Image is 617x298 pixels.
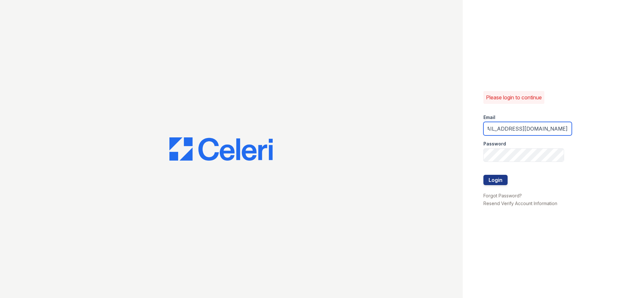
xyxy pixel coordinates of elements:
p: Please login to continue [486,94,542,101]
a: Forgot Password? [483,193,522,198]
a: Resend Verify Account Information [483,201,557,206]
label: Email [483,114,495,121]
button: Login [483,175,508,185]
label: Password [483,141,506,147]
img: CE_Logo_Blue-a8612792a0a2168367f1c8372b55b34899dd931a85d93a1a3d3e32e68fde9ad4.png [169,137,273,161]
